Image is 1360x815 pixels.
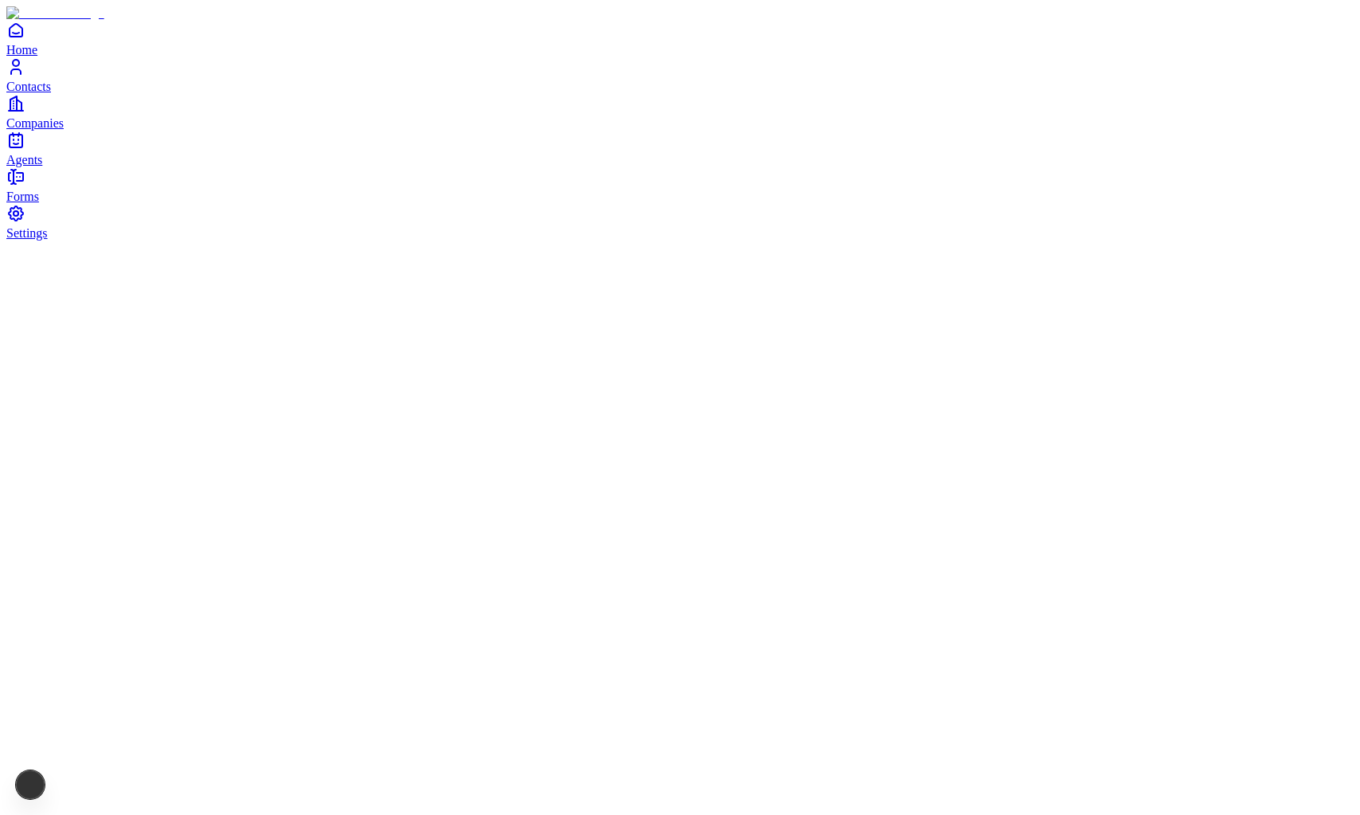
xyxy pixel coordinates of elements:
span: Companies [6,116,64,130]
img: Item Brain Logo [6,6,104,21]
span: Forms [6,190,39,203]
a: Contacts [6,57,1354,93]
a: Companies [6,94,1354,130]
span: Settings [6,226,48,240]
span: Contacts [6,80,51,93]
span: Agents [6,153,42,167]
span: Home [6,43,37,57]
a: Forms [6,167,1354,203]
a: Home [6,21,1354,57]
a: Settings [6,204,1354,240]
a: Agents [6,131,1354,167]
